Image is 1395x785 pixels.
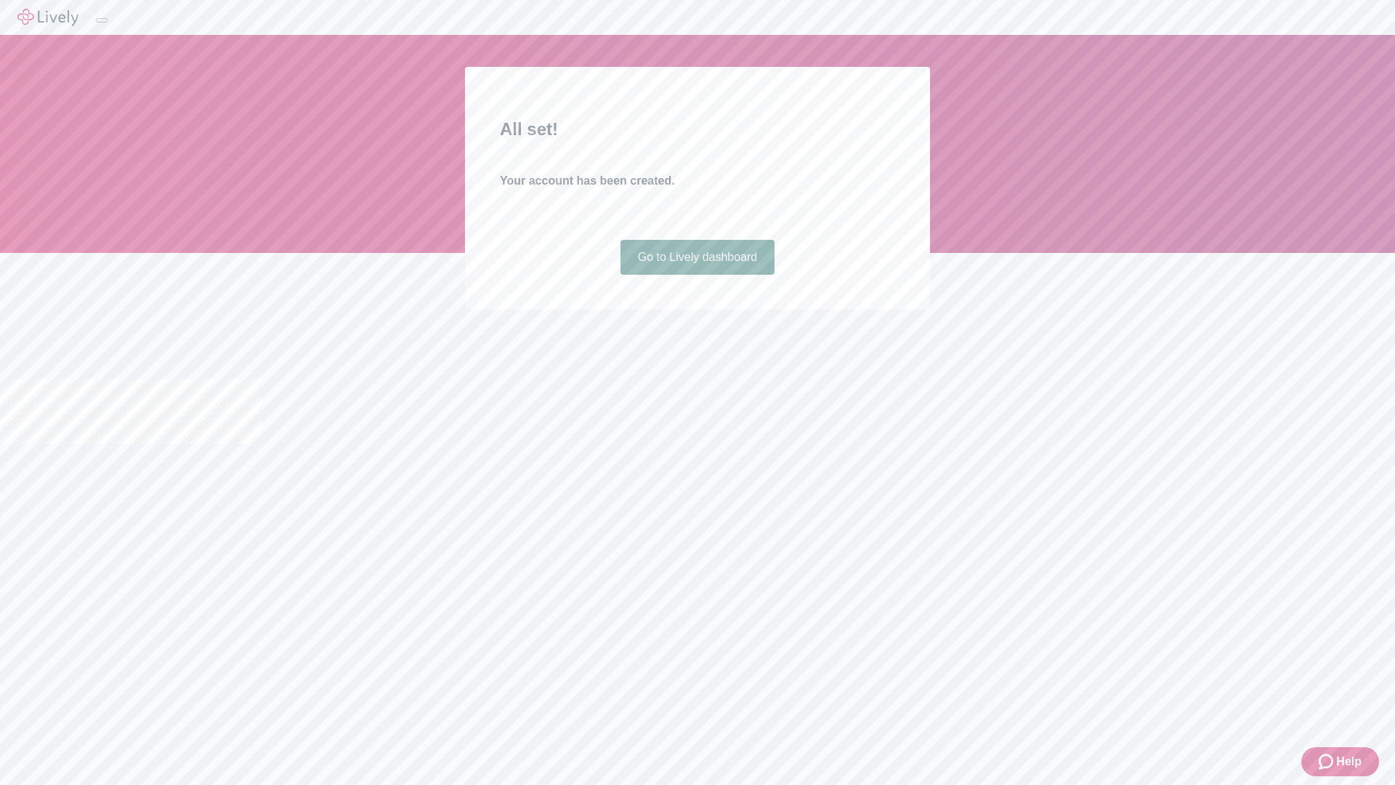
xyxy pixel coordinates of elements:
[1319,753,1336,770] svg: Zendesk support icon
[1301,747,1379,776] button: Zendesk support iconHelp
[96,18,108,23] button: Log out
[500,172,895,190] h4: Your account has been created.
[1336,753,1362,770] span: Help
[17,9,78,26] img: Lively
[500,116,895,142] h2: All set!
[620,240,775,275] a: Go to Lively dashboard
